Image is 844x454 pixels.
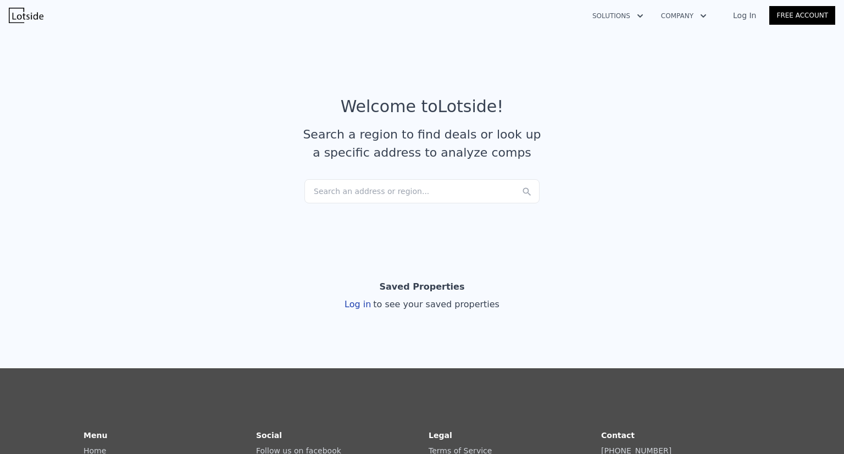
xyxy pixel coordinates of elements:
strong: Menu [84,431,107,440]
strong: Social [256,431,282,440]
div: Saved Properties [380,276,465,298]
a: Free Account [769,6,835,25]
span: to see your saved properties [371,299,499,309]
div: Log in [345,298,499,311]
strong: Legal [429,431,452,440]
strong: Contact [601,431,635,440]
button: Solutions [584,6,652,26]
div: Welcome to Lotside ! [341,97,504,117]
a: Log In [720,10,769,21]
div: Search a region to find deals or look up a specific address to analyze comps [299,125,545,162]
button: Company [652,6,715,26]
img: Lotside [9,8,43,23]
div: Search an address or region... [304,179,540,203]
